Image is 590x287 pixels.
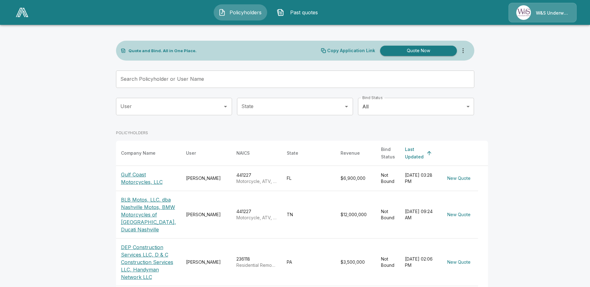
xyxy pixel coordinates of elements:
span: Policyholders [228,9,262,16]
p: DEP Construction Services LLC, D & C Construction Services LLC, Handyman Network LLC [121,244,176,281]
td: [DATE] 02:06 PM [400,239,440,286]
button: more [457,44,469,57]
td: FL [282,166,336,191]
td: $6,900,000 [336,166,376,191]
button: Past quotes IconPast quotes [272,4,326,20]
td: Not Bound [376,191,400,239]
div: [PERSON_NAME] [186,175,226,181]
button: New Quote [445,257,473,268]
td: TN [282,191,336,239]
img: Past quotes Icon [277,9,284,16]
td: [DATE] 03:28 PM [400,166,440,191]
div: Last Updated [405,146,424,161]
p: Motorcycle, ATV, and All Other Motor Vehicle Dealers [236,178,277,184]
div: 441227 [236,172,277,184]
button: Open [221,102,230,111]
p: Motorcycle, ATV, and All Other Motor Vehicle Dealers [236,215,277,221]
p: BLB Motos, LLC. dba Nashville Motos, BMW Motorcycles of [GEOGRAPHIC_DATA], Ducati Nashville [121,196,176,233]
td: Not Bound [376,239,400,286]
button: Open [342,102,351,111]
div: State [287,149,298,157]
p: Quote and Bind. All in One Place. [128,49,197,53]
span: Past quotes [287,9,321,16]
td: PA [282,239,336,286]
div: [PERSON_NAME] [186,259,226,265]
p: Gulf Coast Motorcycles, LLC [121,171,176,186]
p: Copy Application Link [327,48,375,53]
div: User [186,149,196,157]
div: Company Name [121,149,156,157]
div: [PERSON_NAME] [186,212,226,218]
td: Not Bound [376,166,400,191]
th: Bind Status [376,141,400,166]
p: Residential Remodelers [236,262,277,268]
td: $12,000,000 [336,191,376,239]
td: [DATE] 09:24 AM [400,191,440,239]
div: Revenue [341,149,360,157]
p: POLICYHOLDERS [116,130,148,136]
div: NAICS [236,149,250,157]
div: 441227 [236,208,277,221]
div: 236118 [236,256,277,268]
a: Quote Now [378,46,457,56]
label: Bind Status [362,95,383,100]
div: All [358,98,474,115]
td: $3,500,000 [336,239,376,286]
button: New Quote [445,173,473,184]
button: Quote Now [380,46,457,56]
button: Policyholders IconPolicyholders [214,4,267,20]
img: Policyholders Icon [218,9,226,16]
button: New Quote [445,209,473,221]
img: AA Logo [16,8,28,17]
